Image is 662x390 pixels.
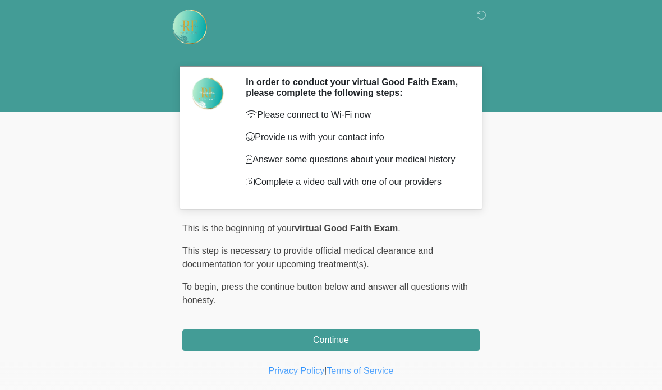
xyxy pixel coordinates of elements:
[182,329,480,351] button: Continue
[182,282,221,291] span: To begin,
[269,366,325,375] a: Privacy Policy
[324,366,327,375] a: |
[191,77,224,110] img: Agent Avatar
[171,8,208,45] img: Rehydrate Aesthetics & Wellness Logo
[182,282,468,305] span: press the continue button below and answer all questions with honesty.
[246,77,463,98] h2: In order to conduct your virtual Good Faith Exam, please complete the following steps:
[182,224,295,233] span: This is the beginning of your
[246,175,463,189] p: Complete a video call with one of our providers
[246,153,463,166] p: Answer some questions about your medical history
[246,108,463,122] p: Please connect to Wi-Fi now
[246,131,463,144] p: Provide us with your contact info
[295,224,398,233] strong: virtual Good Faith Exam
[327,366,393,375] a: Terms of Service
[398,224,400,233] span: .
[182,246,433,269] span: This step is necessary to provide official medical clearance and documentation for your upcoming ...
